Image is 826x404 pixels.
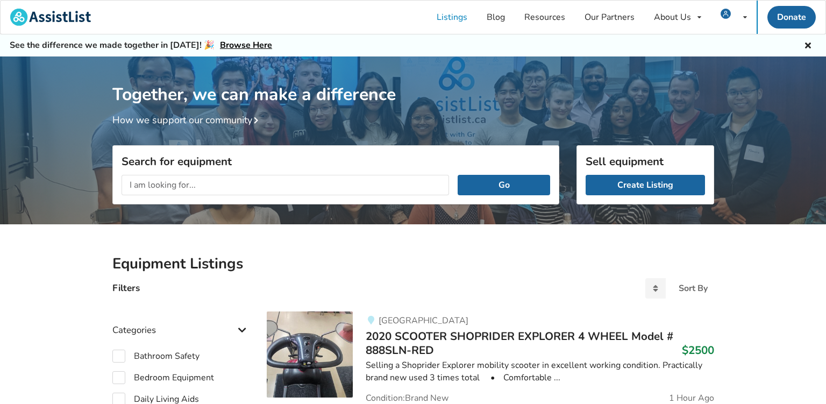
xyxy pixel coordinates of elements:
[654,13,691,22] div: About Us
[767,6,816,29] a: Donate
[220,39,272,51] a: Browse Here
[267,311,353,398] img: mobility-2020 scooter shoprider explorer 4 wheel model # 888sln-red
[112,282,140,294] h4: Filters
[682,343,714,357] h3: $2500
[112,114,263,126] a: How we support our community
[366,394,448,402] span: Condition: Brand New
[458,175,550,195] button: Go
[10,40,272,51] h5: See the difference we made together in [DATE]! 🎉
[122,175,450,195] input: I am looking for...
[427,1,477,34] a: Listings
[10,9,91,26] img: assistlist-logo
[112,56,714,105] h1: Together, we can make a difference
[477,1,515,34] a: Blog
[366,359,714,384] div: Selling a Shoprider Explorer mobility scooter in excellent working condition. Practically brand n...
[379,315,468,327] span: [GEOGRAPHIC_DATA]
[669,394,714,402] span: 1 Hour Ago
[366,329,673,358] span: 2020 SCOOTER SHOPRIDER EXPLORER 4 WHEEL Model # 888SLN-RED
[721,9,731,19] img: user icon
[112,254,714,273] h2: Equipment Listings
[112,371,214,384] label: Bedroom Equipment
[112,303,250,341] div: Categories
[586,175,705,195] a: Create Listing
[679,284,708,293] div: Sort By
[112,350,200,363] label: Bathroom Safety
[575,1,644,34] a: Our Partners
[122,154,550,168] h3: Search for equipment
[515,1,575,34] a: Resources
[586,154,705,168] h3: Sell equipment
